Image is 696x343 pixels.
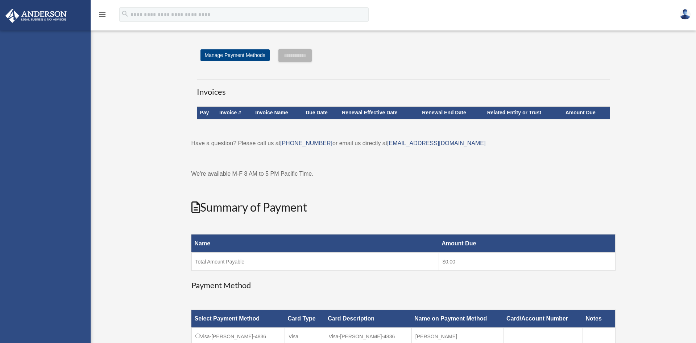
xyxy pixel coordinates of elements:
p: Have a question? Please call us at or email us directly at [191,138,616,148]
th: Invoice Name [252,107,303,119]
th: Card/Account Number [504,310,583,328]
th: Card Type [285,310,325,328]
i: search [121,10,129,18]
th: Amount Due [439,234,615,253]
th: Invoice # [216,107,252,119]
th: Amount Due [563,107,610,119]
th: Card Description [325,310,411,328]
h2: Summary of Payment [191,199,616,216]
img: Anderson Advisors Platinum Portal [3,9,69,23]
th: Select Payment Method [191,310,285,328]
a: [EMAIL_ADDRESS][DOMAIN_NAME] [387,140,485,146]
p: We're available M-F 8 AM to 5 PM Pacific Time. [191,169,616,179]
th: Renewal End Date [419,107,484,119]
th: Due Date [303,107,339,119]
img: User Pic [680,9,691,20]
th: Renewal Effective Date [339,107,419,119]
i: menu [98,10,107,19]
td: Total Amount Payable [191,253,439,271]
a: menu [98,13,107,19]
h3: Payment Method [191,280,616,291]
th: Name on Payment Method [411,310,504,328]
th: Pay [197,107,216,119]
a: [PHONE_NUMBER] [280,140,332,146]
a: Manage Payment Methods [200,49,270,61]
th: Related Entity or Trust [484,107,563,119]
th: Notes [583,310,615,328]
th: Name [191,234,439,253]
h3: Invoices [197,79,610,98]
td: $0.00 [439,253,615,271]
